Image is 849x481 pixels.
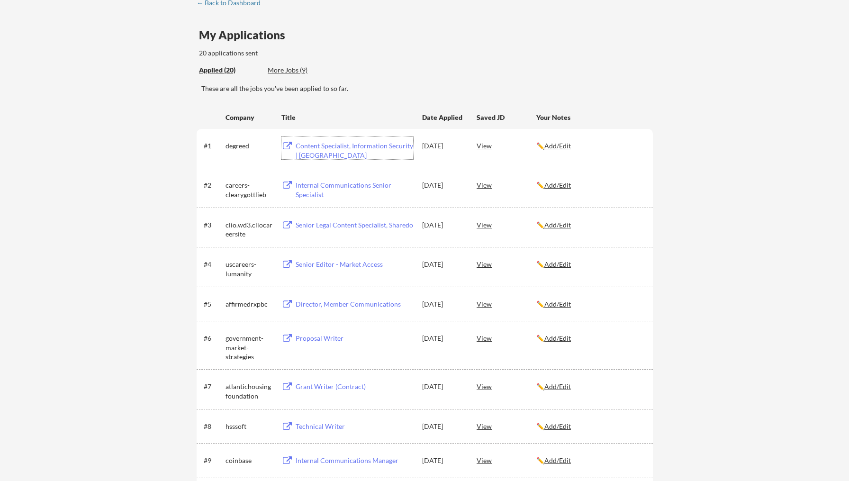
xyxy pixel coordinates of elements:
[296,382,413,391] div: Grant Writer (Contract)
[226,299,273,309] div: affirmedrxpbc
[204,299,222,309] div: #5
[268,65,337,75] div: These are job applications we think you'd be a good fit for, but couldn't apply you to automatica...
[536,141,644,151] div: ✏️
[422,141,464,151] div: [DATE]
[281,113,413,122] div: Title
[226,422,273,431] div: hsssoft
[204,141,222,151] div: #1
[536,113,644,122] div: Your Notes
[226,113,273,122] div: Company
[199,48,382,58] div: 20 applications sent
[199,65,261,75] div: These are all the jobs you've been applied to so far.
[226,456,273,465] div: coinbase
[296,181,413,199] div: Internal Communications Senior Specialist
[477,329,536,346] div: View
[536,220,644,230] div: ✏️
[544,300,571,308] u: Add/Edit
[544,181,571,189] u: Add/Edit
[536,181,644,190] div: ✏️
[296,299,413,309] div: Director, Member Communications
[477,452,536,469] div: View
[199,29,293,41] div: My Applications
[477,109,536,126] div: Saved JD
[544,422,571,430] u: Add/Edit
[204,456,222,465] div: #9
[536,260,644,269] div: ✏️
[544,221,571,229] u: Add/Edit
[544,142,571,150] u: Add/Edit
[477,378,536,395] div: View
[477,417,536,435] div: View
[226,260,273,278] div: uscareers-lumanity
[268,65,337,75] div: More Jobs (9)
[544,334,571,342] u: Add/Edit
[296,260,413,269] div: Senior Editor - Market Access
[477,176,536,193] div: View
[226,141,273,151] div: degreed
[422,334,464,343] div: [DATE]
[422,382,464,391] div: [DATE]
[536,456,644,465] div: ✏️
[422,113,464,122] div: Date Applied
[422,456,464,465] div: [DATE]
[201,84,653,93] div: These are all the jobs you've been applied to so far.
[536,334,644,343] div: ✏️
[226,181,273,199] div: careers-clearygottlieb
[204,220,222,230] div: #3
[226,382,273,400] div: atlantichousingfoundation
[199,65,261,75] div: Applied (20)
[544,382,571,390] u: Add/Edit
[204,334,222,343] div: #6
[544,260,571,268] u: Add/Edit
[204,181,222,190] div: #2
[226,220,273,239] div: clio.wd3.cliocareersite
[226,334,273,362] div: government-market-strategies
[477,295,536,312] div: View
[296,456,413,465] div: Internal Communications Manager
[296,334,413,343] div: Proposal Writer
[422,260,464,269] div: [DATE]
[544,456,571,464] u: Add/Edit
[296,141,413,160] div: Content Specialist, Information Security | [GEOGRAPHIC_DATA]
[477,255,536,272] div: View
[204,422,222,431] div: #8
[477,137,536,154] div: View
[536,422,644,431] div: ✏️
[204,260,222,269] div: #4
[296,422,413,431] div: Technical Writer
[422,181,464,190] div: [DATE]
[422,422,464,431] div: [DATE]
[422,220,464,230] div: [DATE]
[536,299,644,309] div: ✏️
[204,382,222,391] div: #7
[296,220,413,230] div: Senior Legal Content Specialist, Sharedo
[477,216,536,233] div: View
[536,382,644,391] div: ✏️
[422,299,464,309] div: [DATE]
